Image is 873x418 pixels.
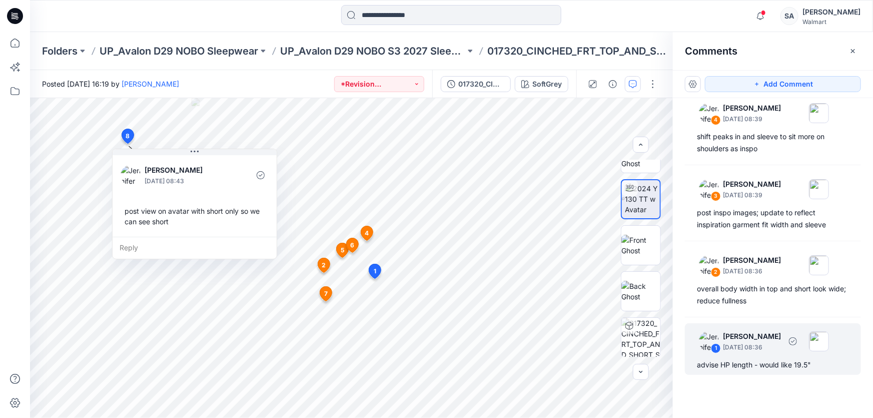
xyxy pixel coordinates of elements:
[441,76,511,92] button: 017320_CINCHED_FRT_TOP_AND_SHORT_SLEEP_SET
[621,235,660,256] img: Front Ghost
[723,178,781,190] p: [PERSON_NAME]
[121,165,141,185] img: Jennifer Yerkes
[515,76,568,92] button: SoftGrey
[487,44,672,58] p: 017320_CINCHED_FRT_TOP_AND_SHORT_SLEEP_SET
[699,331,719,351] img: Jennifer Yerkes
[605,76,621,92] button: Details
[697,131,849,155] div: shift peaks in and sleeve to sit more on shoulders as inspo
[711,343,721,353] div: 1
[42,79,179,89] span: Posted [DATE] 16:19 by
[621,318,660,357] img: 017320_CINCHED_FRT_TOP_AND_SHORT_SLEEP_SET SoftGrey
[780,7,798,25] div: SA
[100,44,258,58] a: UP_Avalon D29 NOBO Sleepwear
[341,246,344,255] span: 5
[42,44,78,58] a: Folders
[705,76,861,92] button: Add Comment
[350,241,354,250] span: 6
[324,289,328,298] span: 7
[723,254,781,266] p: [PERSON_NAME]
[280,44,465,58] a: UP_Avalon D29 NOBO S3 2027 Sleepwear
[711,115,721,125] div: 4
[723,342,781,352] p: [DATE] 08:36
[145,164,226,176] p: [PERSON_NAME]
[723,190,781,200] p: [DATE] 08:39
[145,176,226,186] p: [DATE] 08:43
[126,132,130,141] span: 8
[723,114,781,124] p: [DATE] 08:39
[699,179,719,199] img: Jennifer Yerkes
[374,267,376,276] span: 1
[699,255,719,275] img: Jennifer Yerkes
[711,191,721,201] div: 3
[802,18,860,26] div: Walmart
[113,237,277,259] div: Reply
[802,6,860,18] div: [PERSON_NAME]
[458,79,504,90] div: 017320_CINCHED_FRT_TOP_AND_SHORT_SLEEP_SET
[121,202,269,231] div: post view on avatar with short only so we can see short
[625,183,660,215] img: 2024 Y 130 TT w Avatar
[697,283,849,307] div: overall body width in top and short look wide; reduce fullness
[365,229,369,238] span: 4
[685,45,737,57] h2: Comments
[699,103,719,123] img: Jennifer Yerkes
[697,359,849,371] div: advise HP length - would like 19.5"
[723,102,781,114] p: [PERSON_NAME]
[621,281,660,302] img: Back Ghost
[122,80,179,88] a: [PERSON_NAME]
[532,79,562,90] div: SoftGrey
[711,267,721,277] div: 2
[723,266,781,276] p: [DATE] 08:36
[697,207,849,231] div: post inspo images; update to reflect inspiration garment fit width and sleeve
[723,330,781,342] p: [PERSON_NAME]
[322,261,326,270] span: 2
